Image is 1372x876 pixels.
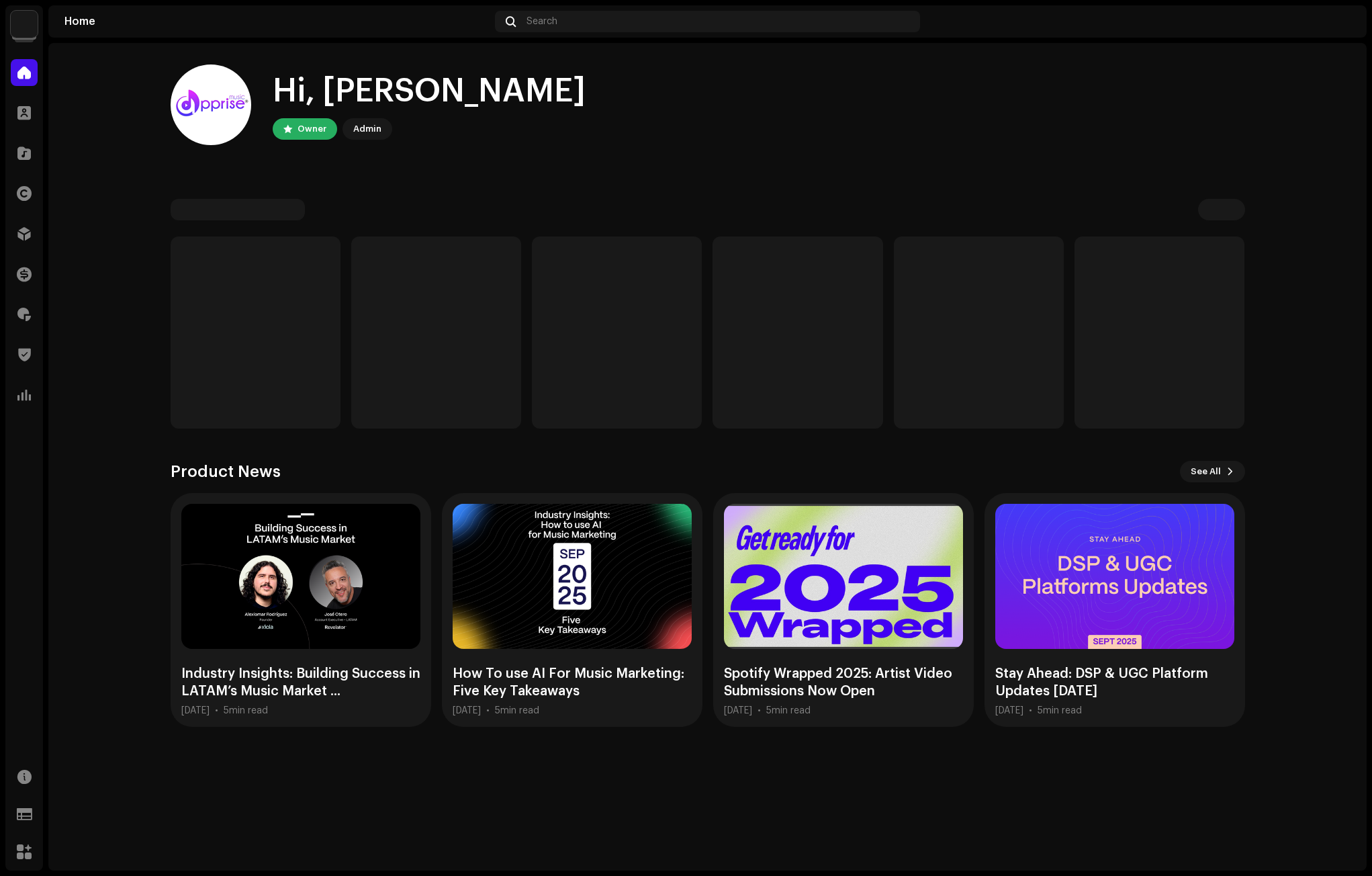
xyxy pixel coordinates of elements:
[527,16,557,27] span: Search
[995,665,1234,700] div: Stay Ahead: DSP & UGC Platform Updates [DATE]
[1043,706,1082,715] span: min read
[64,16,490,27] div: Home
[758,705,761,716] div: •
[215,705,218,716] div: •
[495,705,539,716] div: 5
[181,665,420,700] div: Industry Insights: Building Success in LATAM’s Music Market ...
[224,705,268,716] div: 5
[486,705,490,716] div: •
[766,705,811,716] div: 5
[229,706,268,715] span: min read
[298,121,326,137] div: Owner
[724,665,963,700] div: Spotify Wrapped 2025: Artist Video Submissions Now Open
[500,706,539,715] span: min read
[273,70,586,113] div: Hi, [PERSON_NAME]
[453,665,692,700] div: How To use AI For Music Marketing: Five Key Takeaways
[772,706,811,715] span: min read
[171,461,281,482] h3: Product News
[1029,705,1032,716] div: •
[181,705,210,716] div: [DATE]
[995,705,1023,716] div: [DATE]
[1191,458,1221,485] span: See All
[1038,705,1082,716] div: 5
[453,705,481,716] div: [DATE]
[724,705,752,716] div: [DATE]
[11,11,38,38] img: 1c16f3de-5afb-4452-805d-3f3454e20b1b
[353,121,381,137] div: Admin
[1180,461,1245,482] button: See All
[171,64,251,145] img: 94355213-6620-4dec-931c-2264d4e76804
[1329,11,1351,32] img: 94355213-6620-4dec-931c-2264d4e76804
